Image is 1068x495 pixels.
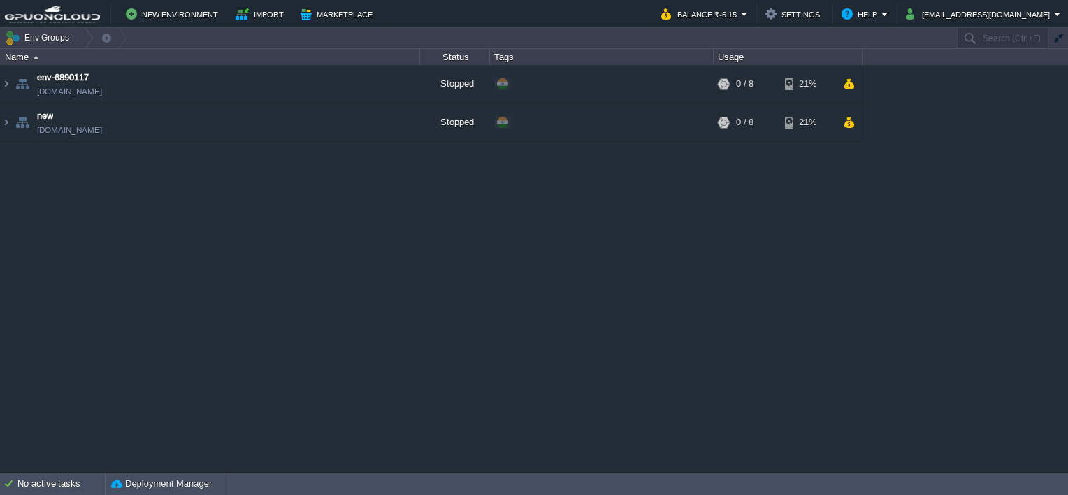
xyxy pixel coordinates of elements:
[421,49,489,65] div: Status
[1,49,419,65] div: Name
[714,49,862,65] div: Usage
[491,49,713,65] div: Tags
[111,477,212,491] button: Deployment Manager
[5,6,100,23] img: GPUonCLOUD
[301,6,377,22] button: Marketplace
[785,65,830,103] div: 21%
[236,6,288,22] button: Import
[13,65,32,103] img: AMDAwAAAACH5BAEAAAAALAAAAAABAAEAAAICRAEAOw==
[1,103,12,141] img: AMDAwAAAACH5BAEAAAAALAAAAAABAAEAAAICRAEAOw==
[736,65,753,103] div: 0 / 8
[765,6,824,22] button: Settings
[5,28,74,48] button: Env Groups
[906,6,1054,22] button: [EMAIL_ADDRESS][DOMAIN_NAME]
[37,123,102,137] a: [DOMAIN_NAME]
[420,103,490,141] div: Stopped
[420,65,490,103] div: Stopped
[126,6,222,22] button: New Environment
[37,71,89,85] a: env-6890117
[33,56,39,59] img: AMDAwAAAACH5BAEAAAAALAAAAAABAAEAAAICRAEAOw==
[842,6,881,22] button: Help
[661,6,741,22] button: Balance ₹-6.15
[736,103,753,141] div: 0 / 8
[785,103,830,141] div: 21%
[1,65,12,103] img: AMDAwAAAACH5BAEAAAAALAAAAAABAAEAAAICRAEAOw==
[13,103,32,141] img: AMDAwAAAACH5BAEAAAAALAAAAAABAAEAAAICRAEAOw==
[17,473,105,495] div: No active tasks
[37,85,102,99] a: [DOMAIN_NAME]
[37,109,53,123] a: new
